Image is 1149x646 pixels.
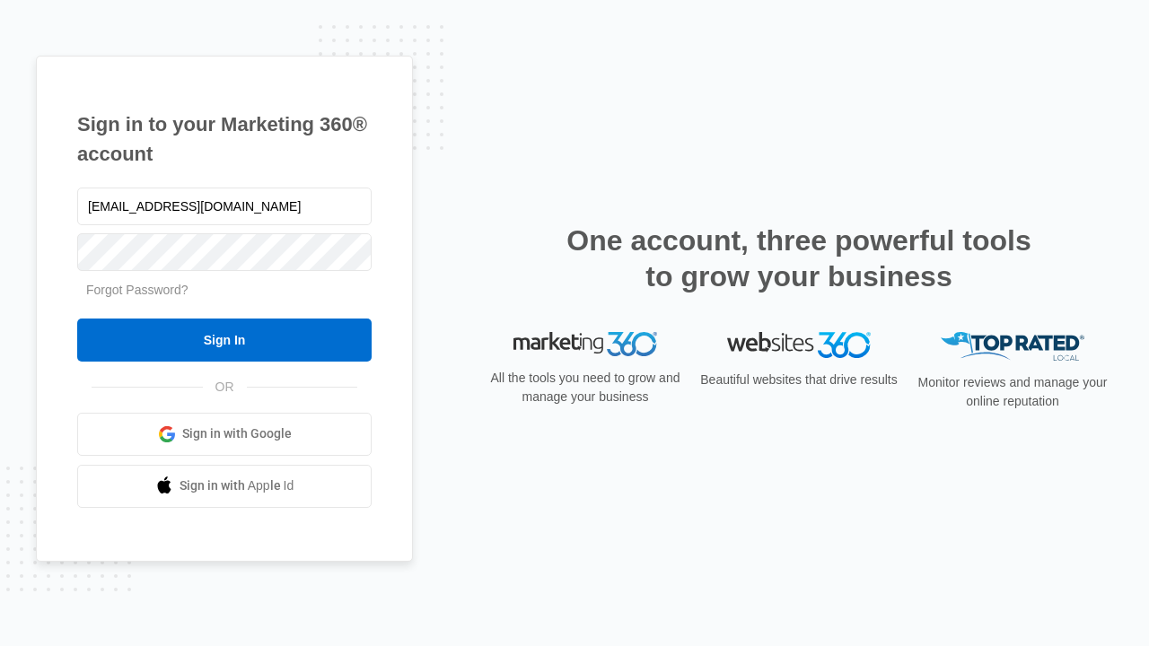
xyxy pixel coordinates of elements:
[77,319,372,362] input: Sign In
[941,332,1084,362] img: Top Rated Local
[180,476,294,495] span: Sign in with Apple Id
[698,371,899,389] p: Beautiful websites that drive results
[485,369,686,406] p: All the tools you need to grow and manage your business
[912,373,1113,411] p: Monitor reviews and manage your online reputation
[77,413,372,456] a: Sign in with Google
[513,332,657,357] img: Marketing 360
[203,378,247,397] span: OR
[77,465,372,508] a: Sign in with Apple Id
[77,188,372,225] input: Email
[86,283,189,297] a: Forgot Password?
[561,223,1037,294] h2: One account, three powerful tools to grow your business
[727,332,871,358] img: Websites 360
[77,109,372,169] h1: Sign in to your Marketing 360® account
[182,424,292,443] span: Sign in with Google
